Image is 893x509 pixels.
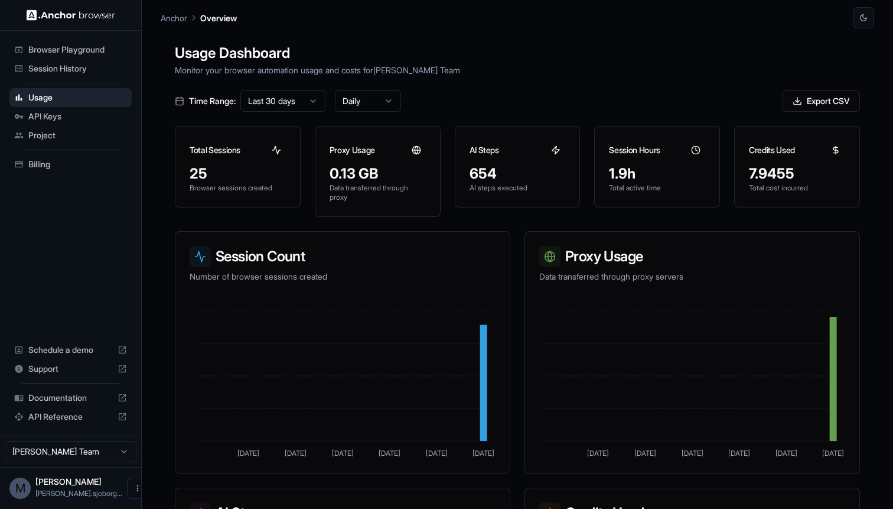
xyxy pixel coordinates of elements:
[9,155,132,174] div: Billing
[190,271,496,283] p: Number of browser sessions created
[426,449,448,458] tspan: [DATE]
[470,164,566,183] div: 654
[27,9,115,21] img: Anchor Logo
[190,183,286,193] p: Browser sessions created
[749,164,845,183] div: 7.9455
[379,449,400,458] tspan: [DATE]
[200,12,237,24] p: Overview
[9,407,132,426] div: API Reference
[9,341,132,359] div: Schedule a demo
[9,388,132,407] div: Documentation
[749,144,795,156] h3: Credits Used
[28,344,113,356] span: Schedule a demo
[9,478,31,499] div: M
[728,449,750,458] tspan: [DATE]
[330,164,426,183] div: 0.13 GB
[9,126,132,145] div: Project
[634,449,656,458] tspan: [DATE]
[587,449,609,458] tspan: [DATE]
[161,11,237,24] nav: breadcrumb
[609,144,660,156] h3: Session Hours
[470,183,566,193] p: AI steps executed
[609,183,705,193] p: Total active time
[9,359,132,378] div: Support
[472,449,494,458] tspan: [DATE]
[175,64,860,76] p: Monitor your browser automation usage and costs for [PERSON_NAME] Team
[470,144,499,156] h3: AI Steps
[28,92,127,103] span: Usage
[28,158,127,170] span: Billing
[682,449,703,458] tspan: [DATE]
[285,449,307,458] tspan: [DATE]
[28,63,127,74] span: Session History
[330,183,426,202] p: Data transferred through proxy
[190,164,286,183] div: 25
[35,489,122,498] span: martin.sjoborg@quartr.se
[28,111,127,122] span: API Keys
[330,144,375,156] h3: Proxy Usage
[175,43,860,64] h1: Usage Dashboard
[609,164,705,183] div: 1.9h
[783,90,860,112] button: Export CSV
[822,449,844,458] tspan: [DATE]
[9,107,132,126] div: API Keys
[332,449,354,458] tspan: [DATE]
[749,183,845,193] p: Total cost incurred
[127,478,148,499] button: Open menu
[28,44,127,56] span: Browser Playground
[9,40,132,59] div: Browser Playground
[539,271,845,283] p: Data transferred through proxy servers
[28,363,113,375] span: Support
[161,12,187,24] p: Anchor
[28,129,127,141] span: Project
[189,95,236,107] span: Time Range:
[28,392,113,404] span: Documentation
[9,59,132,78] div: Session History
[35,476,102,487] span: Martin Sjöborg
[539,246,845,267] h3: Proxy Usage
[9,88,132,107] div: Usage
[775,449,797,458] tspan: [DATE]
[28,411,113,423] span: API Reference
[237,449,259,458] tspan: [DATE]
[190,246,496,267] h3: Session Count
[190,144,240,156] h3: Total Sessions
